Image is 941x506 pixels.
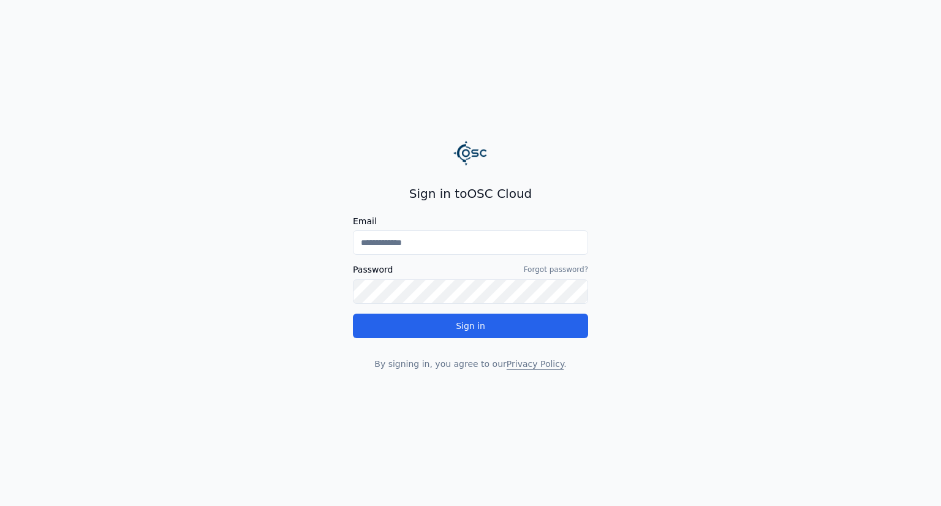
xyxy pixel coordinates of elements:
a: Privacy Policy [507,359,564,369]
img: Logo [453,136,488,170]
h2: Sign in to OSC Cloud [353,185,588,202]
a: Forgot password? [524,265,588,274]
button: Sign in [353,314,588,338]
p: By signing in, you agree to our . [353,358,588,370]
label: Email [353,217,588,225]
label: Password [353,265,393,274]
